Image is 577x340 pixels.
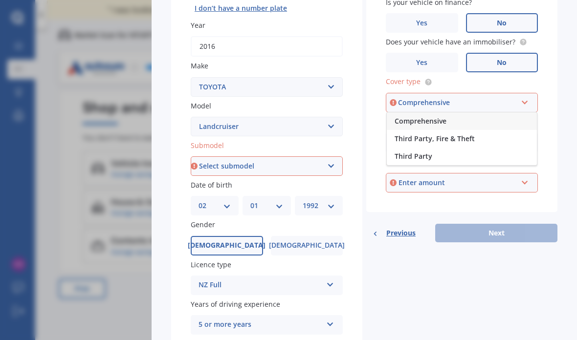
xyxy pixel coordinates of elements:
[191,180,232,190] span: Date of birth
[191,299,280,309] span: Years of driving experience
[386,132,538,153] input: Enter amount
[191,141,224,150] span: Submodel
[398,97,517,108] div: Comprehensive
[386,226,416,240] span: Previous
[386,117,472,126] span: Preferred insured amount
[386,77,421,86] span: Cover type
[191,21,205,30] span: Year
[399,177,517,188] div: Enter amount
[386,157,468,167] span: Preferred excess amount
[191,36,343,57] input: YYYY
[191,62,208,71] span: Make
[191,220,215,230] span: Gender
[191,0,291,16] button: I don’t have a number plate
[386,37,515,46] span: Does your vehicle have an immobiliser?
[191,260,231,269] span: Licence type
[191,101,211,110] span: Model
[395,134,475,143] span: Third Party, Fire & Theft
[269,241,345,250] span: [DEMOGRAPHIC_DATA]
[497,19,507,27] span: No
[416,19,427,27] span: Yes
[395,151,432,161] span: Third Party
[497,59,507,67] span: No
[416,59,427,67] span: Yes
[188,241,266,250] span: [DEMOGRAPHIC_DATA]
[395,116,446,126] span: Comprehensive
[199,319,322,331] div: 5 or more years
[199,279,322,291] div: NZ Full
